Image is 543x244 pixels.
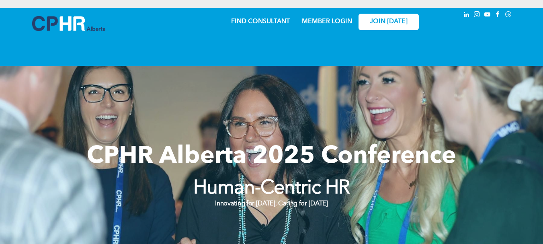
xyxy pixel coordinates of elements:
a: FIND CONSULTANT [231,18,290,25]
a: facebook [494,10,502,21]
span: CPHR Alberta 2025 Conference [87,145,456,169]
a: instagram [473,10,482,21]
strong: Innovating for [DATE], Caring for [DATE] [215,201,328,207]
a: linkedin [462,10,471,21]
strong: Human-Centric HR [193,179,350,198]
span: JOIN [DATE] [370,18,408,26]
a: MEMBER LOGIN [302,18,352,25]
a: Social network [504,10,513,21]
img: A blue and white logo for cp alberta [32,16,105,31]
a: youtube [483,10,492,21]
a: JOIN [DATE] [359,14,419,30]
